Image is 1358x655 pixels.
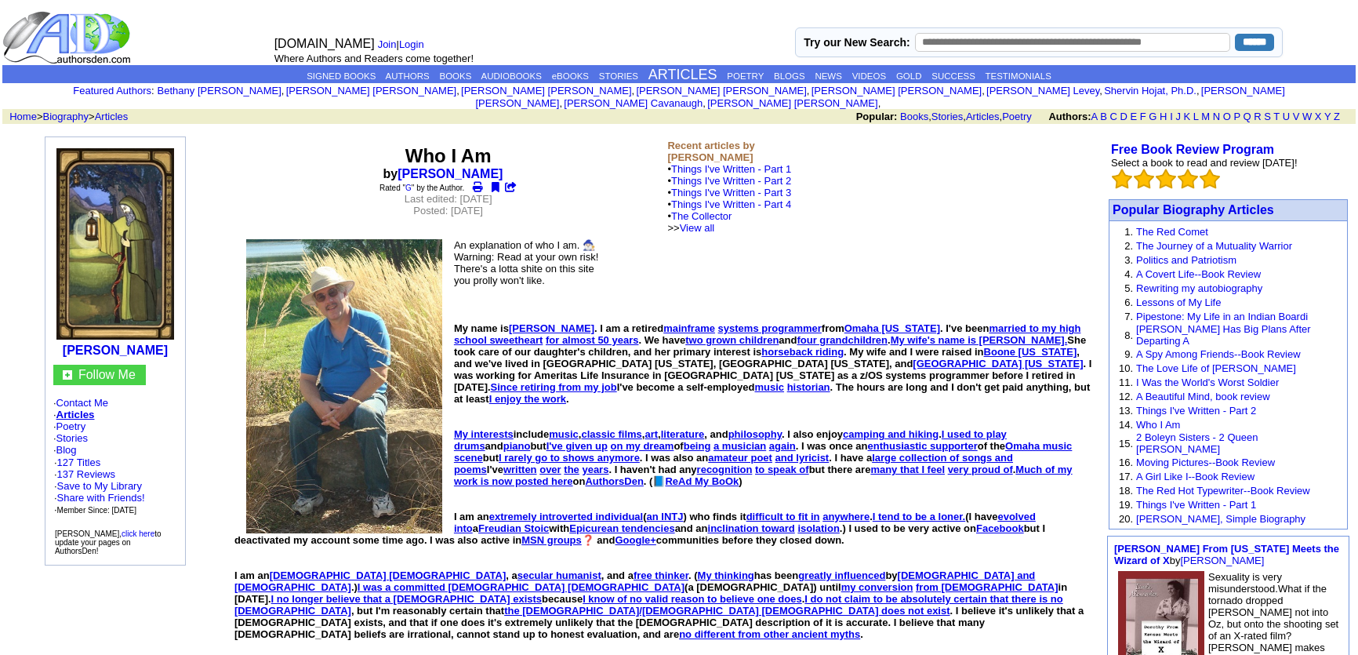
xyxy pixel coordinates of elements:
a: my conversion [841,581,913,593]
a: Stories [56,432,88,444]
a: The Love Life of [PERSON_NAME] [1136,362,1296,374]
font: 17. [1119,471,1133,482]
a: W [1302,111,1312,122]
a: N [1213,111,1220,122]
a: Join [378,38,397,50]
a: POETRY [727,71,764,81]
img: bigemptystars.png [1200,169,1220,189]
a: J [1175,111,1181,122]
a: Things I've Written - Part 1 [1136,499,1256,511]
span: My name is . I am a retired from . I've been . We have and . She took care of our daughter's chil... [454,322,1091,405]
a: I rarely go to shows anymore [499,452,640,464]
font: · · · [54,480,145,515]
font: i [562,100,564,108]
a: 2 Boleyn Sisters - 2 Queen [PERSON_NAME] [1136,431,1258,455]
b: Authors: [1048,111,1091,122]
span: I am an , a , and a . ( has been by .) (a [DEMOGRAPHIC_DATA]) until in [DATE]. because . , but I'... [234,569,1084,640]
a: two grown children [685,334,779,346]
a: STORIES [599,71,638,81]
a: SUCCESS [931,71,975,81]
a: [PERSON_NAME] [PERSON_NAME] [812,85,982,96]
a: camping and hiking [843,428,939,440]
a: Featured Authors [73,85,151,96]
font: 10. [1119,362,1133,374]
a: written [503,464,537,475]
a: Free Book Review Program [1111,143,1274,156]
a: The Collector [671,210,732,222]
a: A [1091,111,1098,122]
a: Share with Friends! [57,492,145,504]
a: TESTIMONIALS [985,71,1051,81]
a: horseback riding [761,346,844,358]
a: a musician [713,440,766,452]
a: Omaha [US_STATE] [844,322,940,334]
font: 16. [1119,457,1133,468]
a: Contact Me [56,397,108,409]
a: BOOKS [440,71,472,81]
a: years [582,464,608,475]
a: SIGNED BOOKS [307,71,376,81]
a: Omaha music scene [454,440,1072,464]
a: Things I've Written - Part 4 [671,198,791,210]
font: · · [54,457,145,515]
a: anywhere [822,511,870,522]
a: D [1120,111,1127,122]
a: Things I've Written - Part 1 [671,163,791,175]
span: include , , [454,428,658,440]
a: [PERSON_NAME] [1180,555,1264,566]
a: art [645,428,658,440]
a: evolved [997,511,1035,522]
a: The Red Comet [1136,226,1208,238]
a: four grandchildren [797,334,888,346]
a: BLOGS [774,71,805,81]
a: K [1184,111,1191,122]
a: S [1264,111,1271,122]
a: Shervin Hojat, Ph.D. [1104,85,1196,96]
font: 18. [1119,485,1133,497]
span: I am an ( ) who finds it . (I have a with and an .) I used to be very active on but I deactivated... [234,511,1045,546]
a: Google+ [615,534,655,546]
a: E [1130,111,1137,122]
a: P [1233,111,1240,122]
a: VIDEOS [852,71,886,81]
b: Popular: [856,111,898,122]
a: My interests [454,428,514,440]
b: [PERSON_NAME] [63,344,168,357]
a: historian [787,381,830,393]
font: Who I Am [405,145,492,166]
a: [PERSON_NAME] From [US_STATE] Meets the Wizard of X [1114,543,1339,566]
a: [DEMOGRAPHIC_DATA] [DEMOGRAPHIC_DATA] [270,569,507,581]
font: i [1200,87,1201,96]
a: over [539,464,561,475]
a: Articles [95,111,129,122]
a: T [1273,111,1280,122]
a: [PERSON_NAME] [PERSON_NAME] [475,85,1284,109]
a: Things I've Written - Part 3 [671,187,791,198]
font: 8. [1124,329,1133,341]
font: • >> [667,210,732,234]
font: • [667,175,791,234]
a: My thinking [698,569,754,581]
a: ARTICLES [648,67,717,82]
font: • [667,198,791,234]
a: Epicurean tendencies [569,522,674,534]
font: | [378,38,430,50]
font: Popular Biography Articles [1113,203,1274,217]
font: by [1114,543,1339,566]
a: recognition [697,464,753,475]
a: [PERSON_NAME] [398,167,503,180]
a: Who I Am [1136,419,1180,431]
font: i [284,87,285,96]
a: 137 Reviews [57,468,115,480]
font: 1. [1124,226,1133,238]
font: Member Since: [DATE] [57,506,137,515]
a: G [405,184,412,192]
a: A Spy Among Friends--Book Review [1136,348,1301,360]
a: A Beautiful Mind, book review [1136,391,1270,402]
a: Follow Me [78,368,136,381]
img: logo_ad.gif [2,10,134,65]
a: Home [9,111,37,122]
a: Politics and Patriotism [1136,254,1236,266]
a: inclination toward [708,522,795,534]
